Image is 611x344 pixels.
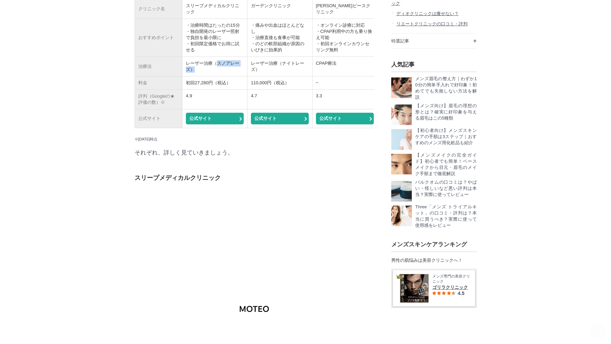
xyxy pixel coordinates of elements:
td: 4.9 [182,90,247,109]
td: 治療法 [135,57,182,76]
a: 特選記事 [391,34,477,48]
span: 4.5 [458,291,464,296]
span: メンズ専門の美容クリニック [432,274,470,284]
a: 【メンズメイクの完全ガイド】初心者でも簡単！ベースメイクから目元・眉毛のメイク手順まで徹底解説 [391,154,477,177]
td: レーザー治療（スノアレーズ） [182,57,247,76]
td: 初回27,280円（税込） [182,76,247,90]
a: ディオクリニックは痩せない？ [391,9,477,19]
p: メンズ眉毛の整え方｜わずか10分の簡単手入れで好印象！初めてでも失敗しない方法を解説 [415,76,477,100]
p: Three「メンズ トライアルキット」の口コミ・評判は？本当に買うべき？実際に使って使用感をレビュー [415,204,477,229]
p: 【初心者向け】メンズスキンケアの手順は3ステップ｜おすすめのメンズ用化粧品も紹介 [415,127,477,146]
a: ゴリラ洗顔 メンズ専門の美容クリニック ゴリラクリニック 4.5 [400,274,470,303]
img: ゴリラ洗顔 [400,274,429,303]
a: バルクオムの口コミは？やばい・怪しいなど悪い評判は本当？実際に使ってレビュー [391,181,477,201]
span: ゴリラクリニック [432,284,470,291]
img: PAGE UP [590,323,606,339]
td: ・オンライン診療に対応 ・CPAP利用中の方も乗り換え可能 ・初回オンラインカウンセリング無料 [312,19,377,57]
a: 【初心者向け】メンズスキンケアの手順は3ステップ｜おすすめのメンズ用化粧品も紹介 [391,129,477,150]
span: ディオクリニックは痩せない？ [396,11,459,16]
h3: 人気記事 [391,61,477,72]
td: ・治療時間はたったの15分 ・独自開発のレーザー照射で負担を最小限に ・初回限定価格でお得に試せる [182,19,247,57]
span: リエートクリニックの口コミ・評判 [396,21,468,26]
h3: メンズスキンケアランキング [391,241,477,248]
p: バルクオムの口コミは？やばい・怪しいなど悪い評判は本当？実際に使ってレビュー [415,179,477,198]
span: 特選記事 [391,38,409,44]
a: メンズ眉毛の整え方｜わずか10分の簡単手入れで好印象！初めてでも失敗しない方法を解説 [391,77,477,100]
td: ・痛みや出血はほとんどなし ・治療直後も食事が可能 ・のどの軟部組織が原因のいびきに効果的 [247,19,312,57]
td: 110,000円（税込） [247,76,312,90]
a: (opens in a new tab) [316,113,374,124]
td: 料金 [135,76,182,90]
p: 【メンズ向け】眉毛の理想の形とは？確実に好印象を与える眉毛はこの5種類 [415,103,477,121]
a: Three「メンズ トライアルキット」の口コミ・評判は？本当に買うべき？実際に使って使用感をレビュー [391,206,477,229]
td: 公式サイト [135,109,182,128]
p: それぞれ、詳しく見ていきましょう。 [135,149,374,157]
a: 【メンズ向け】眉毛の理想の形とは？確実に好印象を与える眉毛はこの5種類 [391,105,477,125]
td: レーザー治療（ナイトレーズ） [247,57,312,76]
a: (opens in a new tab) [251,113,309,124]
a: (opens in a new tab) [186,113,244,124]
td: おすすめポイント [135,19,182,57]
span: スリープメディカルクリニック [135,174,221,181]
td: – [312,76,377,90]
a: リエートクリニックの口コミ・評判 [391,19,477,29]
td: 3.3 [312,90,377,109]
p: ※[DATE]時点 [135,137,374,142]
p: 【メンズメイクの完全ガイド】初心者でも簡単！ベースメイクから目元・眉毛のメイク手順まで徹底解説 [415,152,477,177]
td: 評判（Googleの★評価の数）※ [135,90,182,109]
div: 男性の肌悩みは美容クリニックへ！ [391,257,477,263]
td: CPAP療法 [312,57,377,76]
td: 4.7 [247,90,312,109]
